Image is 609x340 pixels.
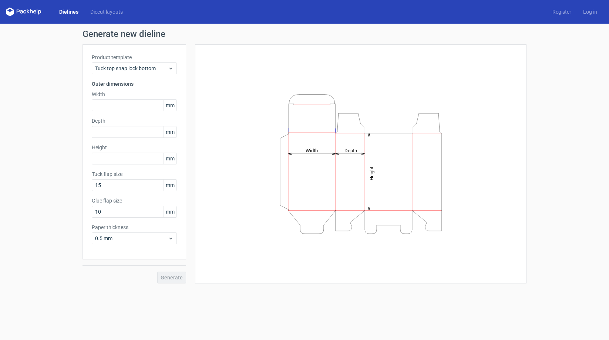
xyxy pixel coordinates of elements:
[95,65,168,72] span: Tuck top snap lock bottom
[369,166,374,180] tspan: Height
[92,144,177,151] label: Height
[164,100,176,111] span: mm
[164,126,176,137] span: mm
[164,206,176,217] span: mm
[92,54,177,61] label: Product template
[95,235,168,242] span: 0.5 mm
[344,147,357,153] tspan: Depth
[164,153,176,164] span: mm
[164,180,176,191] span: mm
[53,8,84,16] a: Dielines
[546,8,577,16] a: Register
[577,8,603,16] a: Log in
[92,91,177,98] label: Width
[306,147,318,153] tspan: Width
[92,170,177,178] label: Tuck flap size
[83,30,526,38] h1: Generate new dieline
[92,80,177,88] h3: Outer dimensions
[84,8,129,16] a: Diecut layouts
[92,117,177,125] label: Depth
[92,197,177,204] label: Glue flap size
[92,224,177,231] label: Paper thickness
